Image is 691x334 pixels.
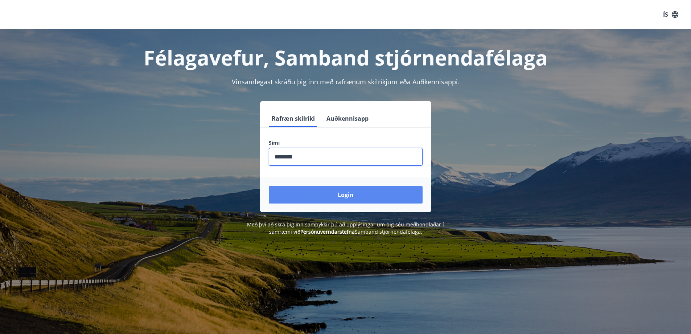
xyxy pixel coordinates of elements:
[269,110,318,127] button: Rafræn skilríki
[324,110,371,127] button: Auðkennisapp
[232,77,460,86] span: Vinsamlegast skráðu þig inn með rafrænum skilríkjum eða Auðkennisappi.
[93,44,598,71] h1: Félagavefur, Samband stjórnendafélaga
[269,186,423,204] button: Login
[659,8,682,21] button: ÍS
[300,228,355,235] a: Persónuverndarstefna
[247,221,444,235] span: Með því að skrá þig inn samþykkir þú að upplýsingar um þig séu meðhöndlaðar í samræmi við Samband...
[269,139,423,146] label: Sími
